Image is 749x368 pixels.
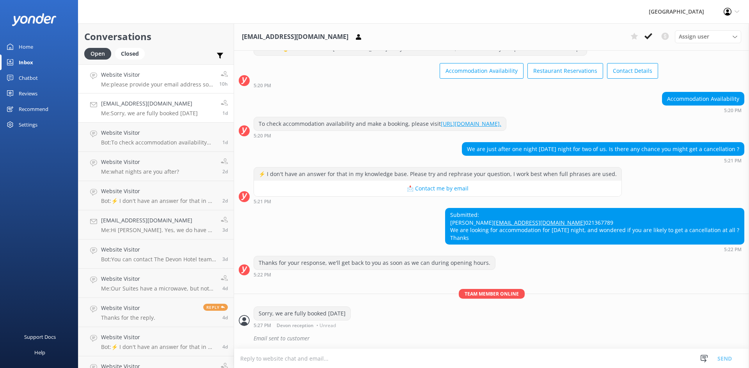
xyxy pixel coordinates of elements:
[222,227,228,233] span: Sep 23 2025 07:49pm (UTC +12:00) Pacific/Auckland
[101,216,215,225] h4: [EMAIL_ADDRESS][DOMAIN_NAME]
[78,181,234,210] a: Website VisitorBot:⚡ I don't have an answer for that in my knowledge base. Please try and rephras...
[78,210,234,239] a: [EMAIL_ADDRESS][DOMAIN_NAME]Me:Hi [PERSON_NAME]. Yes, we do have a QST available those dates. Wou...
[316,323,336,328] span: • Unread
[222,343,228,350] span: Sep 22 2025 05:32pm (UTC +12:00) Pacific/Auckland
[254,199,622,204] div: Sep 25 2025 05:21pm (UTC +12:00) Pacific/Auckland
[101,70,213,79] h4: Website Visitor
[440,63,524,79] button: Accommodation Availability
[254,83,271,88] strong: 5:20 PM
[254,273,271,277] strong: 5:22 PM
[724,108,742,113] strong: 5:20 PM
[254,199,271,204] strong: 5:21 PM
[101,343,217,350] p: Bot: ⚡ I don't have an answer for that in my knowledge base. Please try and rephrase your questio...
[254,256,495,269] div: Thanks for your response, we'll get back to you as soon as we can during opening hours.
[222,110,228,116] span: Sep 25 2025 05:27pm (UTC +12:00) Pacific/Auckland
[254,83,658,88] div: Sep 25 2025 05:20pm (UTC +12:00) Pacific/Auckland
[254,181,621,196] button: 📩 Contact me by email
[101,168,179,175] p: Me: what nights are you after?
[254,272,495,277] div: Sep 25 2025 05:22pm (UTC +12:00) Pacific/Auckland
[254,322,351,328] div: Sep 25 2025 05:27pm (UTC +12:00) Pacific/Auckland
[101,314,155,321] p: Thanks for the reply.
[84,29,228,44] h2: Conversations
[607,63,658,79] button: Contact Details
[101,187,217,195] h4: Website Visitor
[19,86,37,101] div: Reviews
[101,256,217,263] p: Bot: You can contact The Devon Hotel team at [PHONE_NUMBER] or 0800 843 338, or by emailing [EMAI...
[222,197,228,204] span: Sep 24 2025 10:24am (UTC +12:00) Pacific/Auckland
[12,13,57,26] img: yonder-white-logo.png
[462,158,744,163] div: Sep 25 2025 05:21pm (UTC +12:00) Pacific/Auckland
[101,99,198,108] h4: [EMAIL_ADDRESS][DOMAIN_NAME]
[222,139,228,146] span: Sep 25 2025 05:21pm (UTC +12:00) Pacific/Auckland
[78,298,234,327] a: Website VisitorThanks for the reply.Reply4d
[101,304,155,312] h4: Website Visitor
[459,289,525,299] span: Team member online
[724,247,742,252] strong: 5:22 PM
[675,30,741,43] div: Assign User
[78,269,234,298] a: Website VisitorMe:Our Suites have a microwave, but not in our studio rooms. Studio Rooms have tea...
[277,323,314,328] span: Devon reception
[254,307,350,320] div: Sorry, we are fully booked [DATE]
[254,167,621,181] div: ⚡ I don't have an answer for that in my knowledge base. Please try and rephrase your question, I ...
[494,219,585,226] a: [EMAIL_ADDRESS][DOMAIN_NAME]
[78,93,234,123] a: [EMAIL_ADDRESS][DOMAIN_NAME]Me:Sorry, we are fully booked [DATE]1d
[101,285,215,292] p: Me: Our Suites have a microwave, but not in our studio rooms. Studio Rooms have tea/coffee making...
[254,323,271,328] strong: 5:27 PM
[24,329,56,345] div: Support Docs
[101,197,217,204] p: Bot: ⚡ I don't have an answer for that in my knowledge base. Please try and rephrase your questio...
[679,32,709,41] span: Assign user
[222,314,228,321] span: Sep 22 2025 09:53pm (UTC +12:00) Pacific/Auckland
[78,327,234,356] a: Website VisitorBot:⚡ I don't have an answer for that in my knowledge base. Please try and rephras...
[203,304,228,311] span: Reply
[101,333,217,342] h4: Website Visitor
[222,285,228,292] span: Sep 23 2025 07:08am (UTC +12:00) Pacific/Auckland
[724,158,742,163] strong: 5:21 PM
[441,120,501,127] a: [URL][DOMAIN_NAME].
[101,110,198,117] p: Me: Sorry, we are fully booked [DATE]
[254,134,271,138] strong: 5:20 PM
[242,32,348,42] h3: [EMAIL_ADDRESS][DOMAIN_NAME]
[78,123,234,152] a: Website VisitorBot:To check accommodation availability and make a booking, please visit [URL][DOM...
[254,332,744,345] div: Email sent to customer
[101,245,217,254] h4: Website Visitor
[254,133,506,138] div: Sep 25 2025 05:20pm (UTC +12:00) Pacific/Auckland
[78,64,234,93] a: Website VisitorMe:please provide your email address so we can send this to you10h
[254,117,506,130] div: To check accommodation availability and make a booking, please visit
[19,70,38,86] div: Chatbot
[101,275,215,283] h4: Website Visitor
[19,117,37,132] div: Settings
[19,55,33,70] div: Inbox
[19,39,33,55] div: Home
[527,63,603,79] button: Restaurant Reservations
[101,139,217,146] p: Bot: To check accommodation availability and make a booking, please visit [URL][DOMAIN_NAME].
[78,152,234,181] a: Website VisitorMe:what nights are you after?2d
[239,332,744,345] div: 2025-09-25T05:31:20.867
[19,101,48,117] div: Recommend
[101,158,179,166] h4: Website Visitor
[462,143,744,156] div: We are just after one night [DATE] night for two of us. Is there any chance you might get a cance...
[34,345,45,360] div: Help
[78,239,234,269] a: Website VisitorBot:You can contact The Devon Hotel team at [PHONE_NUMBER] or 0800 843 338, or by ...
[445,247,744,252] div: Sep 25 2025 05:22pm (UTC +12:00) Pacific/Auckland
[101,129,217,137] h4: Website Visitor
[115,49,149,58] a: Closed
[101,227,215,234] p: Me: Hi [PERSON_NAME]. Yes, we do have a QST available those dates. Would be best to reserve the r...
[84,49,115,58] a: Open
[101,81,213,88] p: Me: please provide your email address so we can send this to you
[222,168,228,175] span: Sep 24 2025 12:29pm (UTC +12:00) Pacific/Auckland
[445,208,744,244] div: Submitted: [PERSON_NAME] 021367789 We are looking for accommodation for [DATE] night, and wondere...
[84,48,111,60] div: Open
[115,48,145,60] div: Closed
[662,92,744,106] div: Accommodation Availability
[219,81,228,87] span: Sep 27 2025 07:18am (UTC +12:00) Pacific/Auckland
[662,107,744,113] div: Sep 25 2025 05:20pm (UTC +12:00) Pacific/Auckland
[222,256,228,262] span: Sep 23 2025 02:58pm (UTC +12:00) Pacific/Auckland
